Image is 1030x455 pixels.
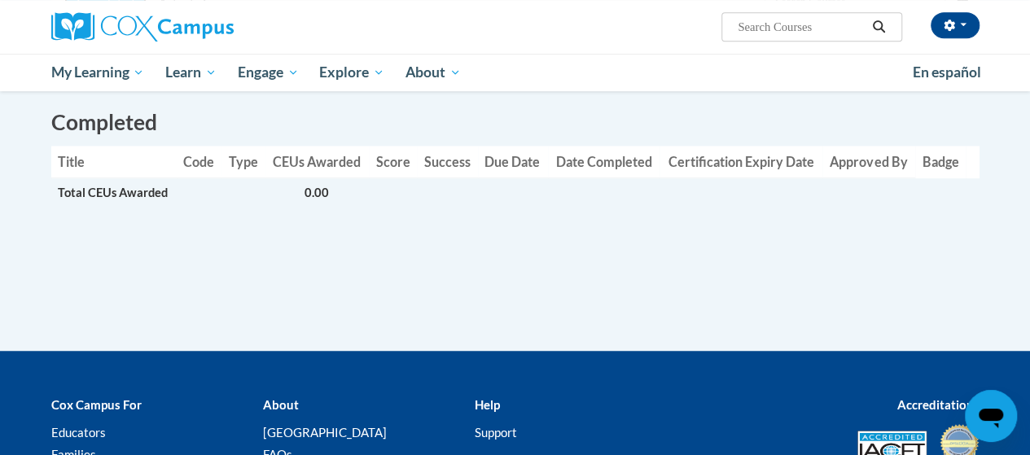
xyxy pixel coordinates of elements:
th: Badge [915,146,966,178]
iframe: Button to launch messaging window [965,390,1017,442]
a: Explore [309,54,395,91]
a: Educators [51,425,106,440]
th: Type [221,146,265,178]
b: Help [474,397,499,412]
th: Approved By [822,146,915,178]
h2: Completed [51,107,980,138]
button: Search [866,17,891,37]
span: About [405,63,461,82]
span: Learn [165,63,217,82]
th: Score [369,146,417,178]
b: Accreditations [897,397,980,412]
span: Engage [238,63,299,82]
b: About [262,397,298,412]
th: Title [51,146,178,178]
b: Cox Campus For [51,397,142,412]
td: 0.00 [265,178,369,208]
img: Cox Campus [51,12,234,42]
span: En español [913,63,981,81]
a: About [395,54,471,91]
th: Due Date [478,146,548,178]
th: CEUs Awarded [265,146,369,178]
div: Main menu [39,54,992,91]
th: Code [177,146,221,178]
th: Certification Expiry Date [660,146,822,178]
a: En español [902,55,992,90]
span: My Learning [50,63,144,82]
input: Search Courses [736,17,866,37]
a: Support [474,425,516,440]
th: Actions [966,146,979,178]
span: Explore [319,63,384,82]
td: Actions [822,178,915,208]
span: Total CEUs Awarded [58,186,168,199]
a: My Learning [41,54,156,91]
a: [GEOGRAPHIC_DATA] [262,425,386,440]
a: Learn [155,54,227,91]
button: Account Settings [931,12,980,38]
th: Success [417,146,478,178]
a: Engage [227,54,309,91]
a: Cox Campus [51,12,344,42]
th: Date Completed [548,146,660,178]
